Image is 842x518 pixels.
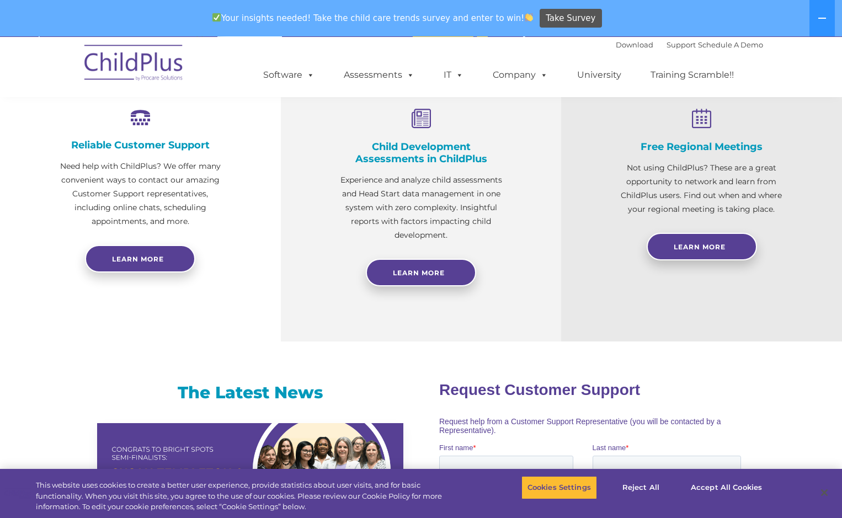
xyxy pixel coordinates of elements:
a: University [566,64,632,86]
a: Take Survey [540,9,602,28]
h3: The Latest News [97,382,403,404]
a: Assessments [333,64,425,86]
button: Cookies Settings [521,476,597,499]
h4: Free Regional Meetings [616,141,787,153]
a: IT [433,64,475,86]
h4: Child Development Assessments in ChildPlus [336,141,507,165]
span: Learn More [393,269,445,277]
a: Learn More [366,259,476,286]
button: Close [812,480,836,505]
a: Learn More [647,233,757,260]
font: | [616,40,763,49]
h4: Reliable Customer Support [55,139,226,151]
div: This website uses cookies to create a better user experience, provide statistics about user visit... [36,480,463,512]
span: Take Survey [546,9,595,28]
span: Learn more [112,255,164,263]
a: Learn more [85,245,195,273]
a: Support [667,40,696,49]
button: Reject All [606,476,675,499]
button: Accept All Cookies [685,476,768,499]
a: Schedule A Demo [698,40,763,49]
a: Company [482,64,559,86]
span: Your insights needed! Take the child care trends survey and enter to win! [207,7,538,29]
a: Software [252,64,326,86]
span: Learn More [674,243,726,251]
span: Last name [153,73,187,81]
p: Need help with ChildPlus? We offer many convenient ways to contact our amazing Customer Support r... [55,159,226,228]
img: ChildPlus by Procare Solutions [79,37,189,92]
p: Experience and analyze child assessments and Head Start data management in one system with zero c... [336,173,507,242]
a: Download [616,40,653,49]
p: Not using ChildPlus? These are a great opportunity to network and learn from ChildPlus users. Fin... [616,161,787,216]
span: Phone number [153,118,200,126]
a: Training Scramble!! [640,64,745,86]
img: ✅ [212,13,221,22]
img: 👏 [525,13,533,22]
